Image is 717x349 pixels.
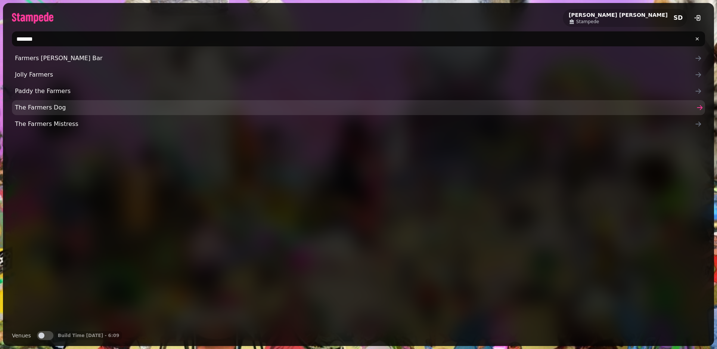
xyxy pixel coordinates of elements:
[12,331,31,340] label: Venues
[12,67,705,82] a: Jolly Farmers
[58,333,119,339] p: Build Time [DATE] - 6:09
[576,19,599,25] span: Stampede
[15,87,695,96] span: Paddy the Farmers
[691,33,704,45] button: clear
[12,100,705,115] a: The Farmers Dog
[569,11,668,19] h2: [PERSON_NAME] [PERSON_NAME]
[15,120,695,129] span: The Farmers Mistress
[690,10,705,25] button: logout
[12,51,705,66] a: Farmers [PERSON_NAME] Bar
[15,54,695,63] span: Farmers [PERSON_NAME] Bar
[15,70,695,79] span: Jolly Farmers
[569,19,668,25] a: Stampede
[674,15,683,21] span: SD
[15,103,695,112] span: The Farmers Dog
[12,12,53,24] img: logo
[12,84,705,99] a: Paddy the Farmers
[12,117,705,132] a: The Farmers Mistress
